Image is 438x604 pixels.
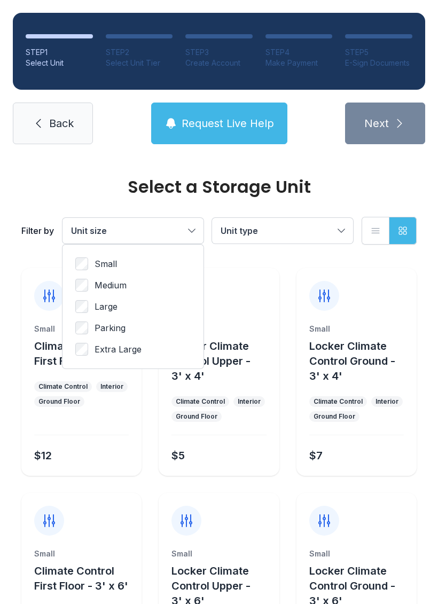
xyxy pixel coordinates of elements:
[62,218,204,244] button: Unit size
[376,397,398,406] div: Interior
[26,47,93,58] div: STEP 1
[171,324,266,334] div: Small
[176,397,225,406] div: Climate Control
[95,279,127,292] span: Medium
[34,324,129,334] div: Small
[309,448,323,463] div: $7
[309,340,395,382] span: Locker Climate Control Ground - 3' x 4'
[75,279,88,292] input: Medium
[21,178,417,195] div: Select a Storage Unit
[100,382,123,391] div: Interior
[34,448,52,463] div: $12
[49,116,74,131] span: Back
[21,224,54,237] div: Filter by
[75,343,88,356] input: Extra Large
[106,47,173,58] div: STEP 2
[345,58,412,68] div: E-Sign Documents
[221,225,258,236] span: Unit type
[171,340,251,382] span: Locker Climate Control Upper - 3' x 4'
[265,58,333,68] div: Make Payment
[38,397,80,406] div: Ground Floor
[26,58,93,68] div: Select Unit
[38,382,88,391] div: Climate Control
[95,257,117,270] span: Small
[171,339,275,383] button: Locker Climate Control Upper - 3' x 4'
[95,343,142,356] span: Extra Large
[71,225,107,236] span: Unit size
[238,397,261,406] div: Interior
[314,412,355,421] div: Ground Floor
[182,116,274,131] span: Request Live Help
[314,397,363,406] div: Climate Control
[75,300,88,313] input: Large
[34,339,137,368] button: Climate Control First Floor - 3' x 4'
[171,548,266,559] div: Small
[95,321,126,334] span: Parking
[185,47,253,58] div: STEP 3
[364,116,389,131] span: Next
[309,339,412,383] button: Locker Climate Control Ground - 3' x 4'
[95,300,118,313] span: Large
[34,563,137,593] button: Climate Control First Floor - 3' x 6'
[185,58,253,68] div: Create Account
[309,324,404,334] div: Small
[176,412,217,421] div: Ground Floor
[171,448,185,463] div: $5
[265,47,333,58] div: STEP 4
[34,564,128,592] span: Climate Control First Floor - 3' x 6'
[34,548,129,559] div: Small
[106,58,173,68] div: Select Unit Tier
[309,548,404,559] div: Small
[212,218,353,244] button: Unit type
[345,47,412,58] div: STEP 5
[75,257,88,270] input: Small
[34,340,128,367] span: Climate Control First Floor - 3' x 4'
[75,321,88,334] input: Parking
